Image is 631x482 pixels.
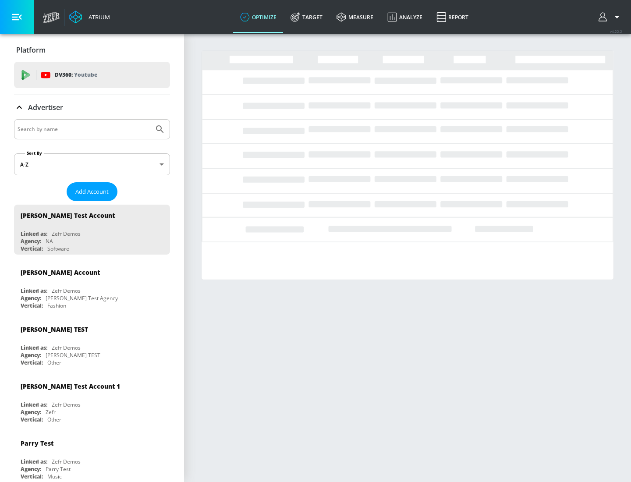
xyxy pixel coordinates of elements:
div: Vertical: [21,359,43,366]
div: Zefr [46,408,56,416]
div: [PERSON_NAME] Test AccountLinked as:Zefr DemosAgency:NAVertical:Software [14,205,170,255]
div: Agency: [21,237,41,245]
div: Atrium [85,13,110,21]
div: Parry Test [21,439,53,447]
div: Other [47,416,61,423]
div: Zefr Demos [52,287,81,294]
div: [PERSON_NAME] Test Account 1Linked as:Zefr DemosAgency:ZefrVertical:Other [14,376,170,425]
div: Zefr Demos [52,230,81,237]
p: Youtube [74,70,97,79]
a: Target [284,1,330,33]
div: [PERSON_NAME] Test Account [21,211,115,220]
div: Linked as: [21,344,47,351]
div: Zefr Demos [52,458,81,465]
a: Report [429,1,475,33]
div: Linked as: [21,401,47,408]
div: Linked as: [21,458,47,465]
p: Platform [16,45,46,55]
p: DV360: [55,70,97,80]
div: [PERSON_NAME] TESTLinked as:Zefr DemosAgency:[PERSON_NAME] TESTVertical:Other [14,319,170,369]
div: Agency: [21,351,41,359]
div: Platform [14,38,170,62]
div: Agency: [21,294,41,302]
a: Analyze [380,1,429,33]
div: [PERSON_NAME] TEST [21,325,88,333]
button: Add Account [67,182,117,201]
a: optimize [233,1,284,33]
div: Other [47,359,61,366]
div: Vertical: [21,245,43,252]
span: Add Account [75,187,109,197]
a: Atrium [69,11,110,24]
div: DV360: Youtube [14,62,170,88]
div: A-Z [14,153,170,175]
div: Linked as: [21,287,47,294]
div: [PERSON_NAME] AccountLinked as:Zefr DemosAgency:[PERSON_NAME] Test AgencyVertical:Fashion [14,262,170,312]
div: Advertiser [14,95,170,120]
div: Vertical: [21,416,43,423]
div: [PERSON_NAME] Test Account 1 [21,382,120,390]
div: Software [47,245,69,252]
div: Parry Test [46,465,71,473]
div: Agency: [21,465,41,473]
div: Zefr Demos [52,401,81,408]
div: Fashion [47,302,66,309]
div: Vertical: [21,302,43,309]
div: [PERSON_NAME] Test Agency [46,294,118,302]
a: measure [330,1,380,33]
div: Linked as: [21,230,47,237]
div: Music [47,473,62,480]
div: [PERSON_NAME] TEST [46,351,100,359]
div: Vertical: [21,473,43,480]
span: v 4.22.2 [610,29,622,34]
div: Zefr Demos [52,344,81,351]
div: Agency: [21,408,41,416]
label: Sort By [25,150,44,156]
div: [PERSON_NAME] Account [21,268,100,276]
p: Advertiser [28,103,63,112]
div: NA [46,237,53,245]
input: Search by name [18,124,150,135]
